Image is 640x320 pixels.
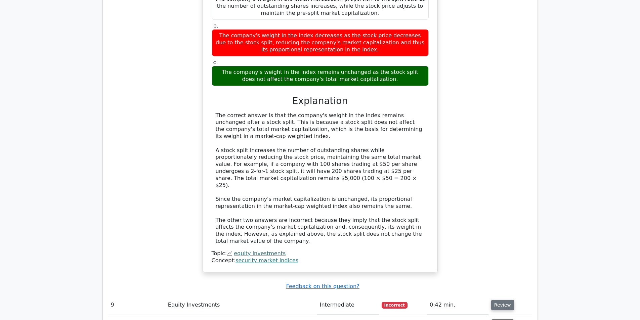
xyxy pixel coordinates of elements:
div: Topic: [212,250,429,257]
span: c. [213,59,218,65]
a: security market indices [236,257,298,264]
div: Concept: [212,257,429,264]
a: equity investments [234,250,286,257]
span: Incorrect [382,302,408,309]
td: 9 [108,295,165,315]
button: Review [491,300,514,310]
div: The company's weight in the index decreases as the stock price decreases due to the stock split, ... [212,29,429,56]
span: b. [213,22,218,29]
div: The correct answer is that the company's weight in the index remains unchanged after a stock spli... [216,112,425,245]
div: The company's weight in the index remains unchanged as the stock split does not affect the compan... [212,66,429,86]
a: Feedback on this question? [286,283,359,289]
td: Equity Investments [165,295,317,315]
td: Intermediate [317,295,379,315]
td: 0:42 min. [427,295,488,315]
h3: Explanation [216,95,425,107]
